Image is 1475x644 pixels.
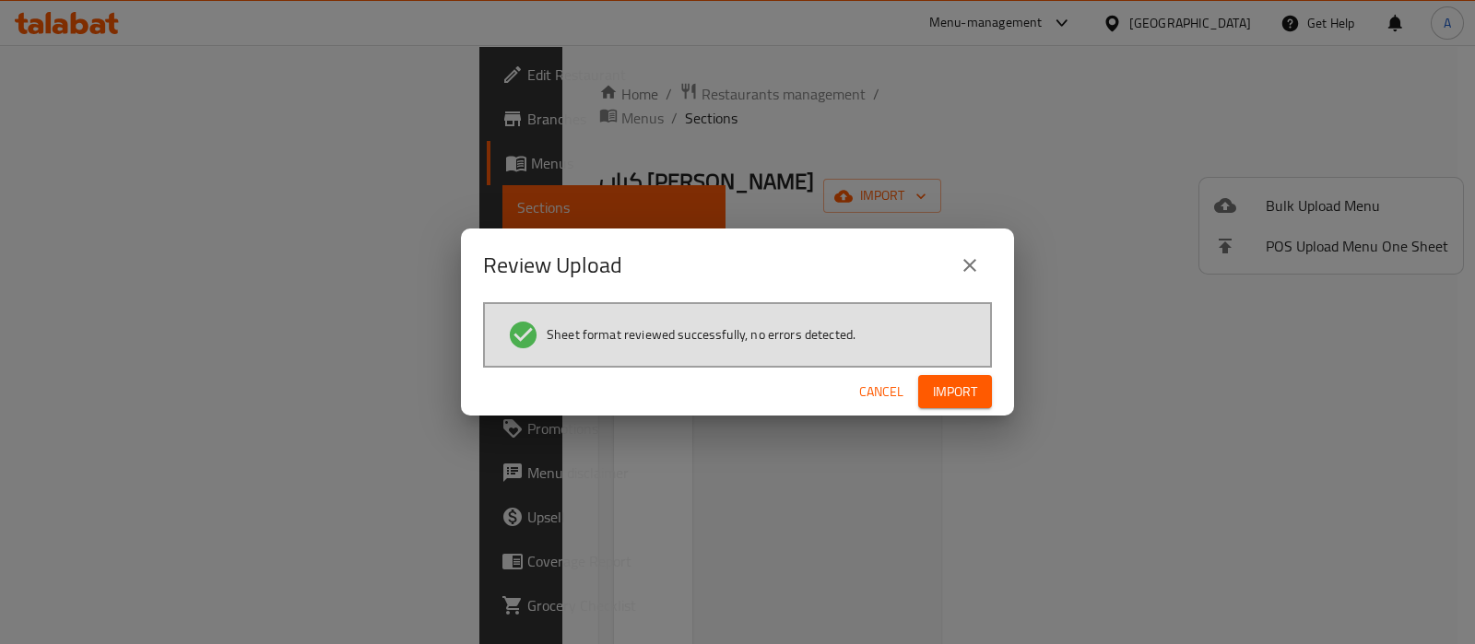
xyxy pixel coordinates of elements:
span: Sheet format reviewed successfully, no errors detected. [547,325,855,344]
button: close [948,243,992,287]
button: Cancel [852,375,911,409]
span: Import [933,381,977,404]
button: Import [918,375,992,409]
h2: Review Upload [483,251,622,280]
span: Cancel [859,381,903,404]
